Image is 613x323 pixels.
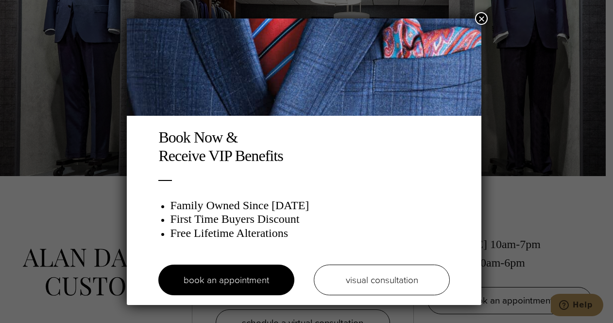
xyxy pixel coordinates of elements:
h3: Free Lifetime Alterations [170,226,450,240]
h3: Family Owned Since [DATE] [170,198,450,213]
h2: Book Now & Receive VIP Benefits [158,128,450,165]
button: Close [475,12,488,25]
a: visual consultation [314,265,450,295]
span: Help [22,7,42,16]
h3: First Time Buyers Discount [170,212,450,226]
a: book an appointment [158,265,294,295]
